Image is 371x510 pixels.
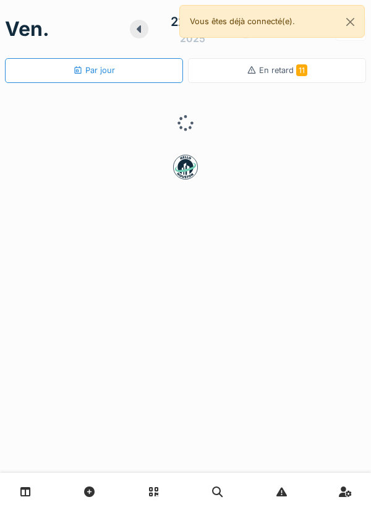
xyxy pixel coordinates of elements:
[180,31,205,46] div: 2025
[5,17,49,41] h1: ven.
[171,12,215,31] div: 22 août
[296,64,307,76] span: 11
[73,64,115,76] div: Par jour
[173,155,198,179] img: badge-BVDL4wpA.svg
[179,5,365,38] div: Vous êtes déjà connecté(e).
[336,6,364,38] button: Close
[259,66,307,75] span: En retard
